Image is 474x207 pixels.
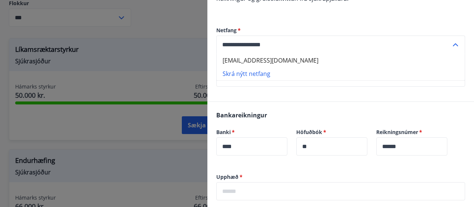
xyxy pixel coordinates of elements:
label: Banki [216,128,287,136]
label: Upphæð [216,173,465,181]
span: Bankareikningur [216,111,267,119]
label: Höfuðbók [296,128,367,136]
li: Skrá nýtt netfang [217,67,465,80]
label: Reikningsnúmer [376,128,447,136]
label: Netfang [216,27,465,34]
li: [EMAIL_ADDRESS][DOMAIN_NAME] [217,54,465,67]
div: Upphæð [216,182,465,200]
